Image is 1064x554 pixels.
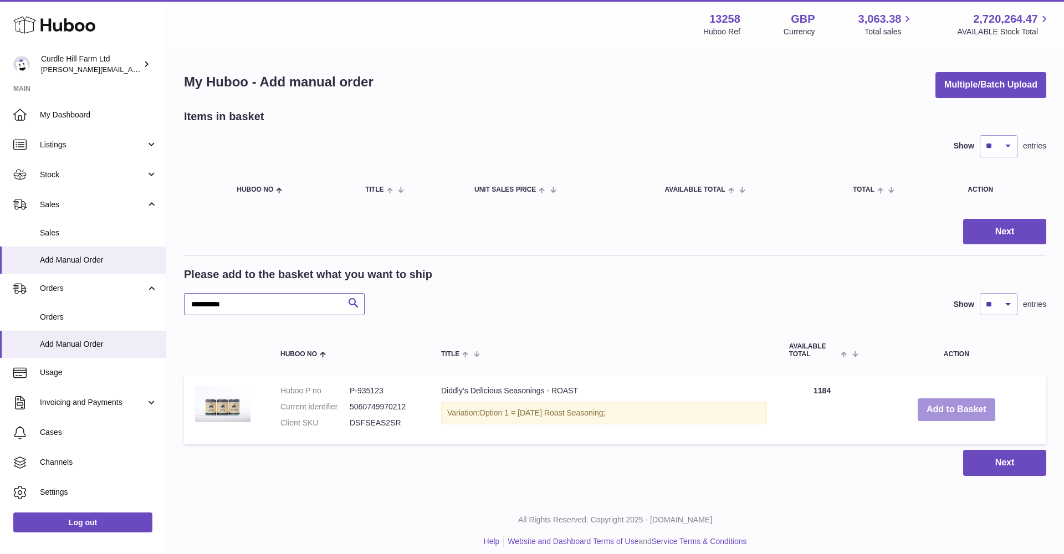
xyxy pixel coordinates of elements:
[40,457,157,468] span: Channels
[709,12,740,27] strong: 13258
[350,418,419,428] dd: DSFSEAS2SR
[40,140,146,150] span: Listings
[40,170,146,180] span: Stock
[237,186,273,193] span: Huboo no
[474,186,536,193] span: Unit Sales Price
[365,186,383,193] span: Title
[40,228,157,238] span: Sales
[350,402,419,412] dd: 5060749970212
[280,386,350,396] dt: Huboo P no
[40,110,157,120] span: My Dashboard
[175,515,1055,525] p: All Rights Reserved. Copyright 2025 - [DOMAIN_NAME]
[40,427,157,438] span: Cases
[441,402,767,424] div: Variation:
[13,512,152,532] a: Log out
[784,27,815,37] div: Currency
[40,312,157,322] span: Orders
[280,402,350,412] dt: Current identifier
[963,219,1046,245] button: Next
[41,54,141,75] div: Curdle Hill Farm Ltd
[935,72,1046,98] button: Multiple/Batch Upload
[350,386,419,396] dd: P-935123
[665,186,725,193] span: AVAILABLE Total
[40,255,157,265] span: Add Manual Order
[858,12,914,37] a: 3,063.38 Total sales
[791,12,815,27] strong: GBP
[195,386,250,423] img: Diddly’s Delicious Seasonings - ROAST
[968,186,1035,193] div: Action
[867,332,1046,368] th: Action
[40,397,146,408] span: Invoicing and Payments
[184,109,264,124] h2: Items in basket
[484,537,500,546] a: Help
[184,267,432,282] h2: Please add to the basket what you want to ship
[778,375,867,445] td: 1184
[13,56,30,73] img: miranda@diddlysquatfarmshop.com
[504,536,746,547] li: and
[703,27,740,37] div: Huboo Ref
[957,27,1051,37] span: AVAILABLE Stock Total
[954,299,974,310] label: Show
[40,487,157,497] span: Settings
[858,12,902,27] span: 3,063.38
[41,65,222,74] span: [PERSON_NAME][EMAIL_ADDRESS][DOMAIN_NAME]
[918,398,995,421] button: Add to Basket
[280,351,317,358] span: Huboo no
[184,73,374,91] h1: My Huboo - Add manual order
[40,339,157,350] span: Add Manual Order
[441,351,459,358] span: Title
[1023,299,1046,310] span: entries
[853,186,874,193] span: Total
[40,199,146,210] span: Sales
[864,27,914,37] span: Total sales
[957,12,1051,37] a: 2,720,264.47 AVAILABLE Stock Total
[963,450,1046,476] button: Next
[40,367,157,378] span: Usage
[40,283,146,294] span: Orders
[430,375,778,445] td: Diddly’s Delicious Seasonings - ROAST
[789,343,838,357] span: AVAILABLE Total
[479,408,605,417] span: Option 1 = [DATE] Roast Seasoning;
[973,12,1038,27] span: 2,720,264.47
[280,418,350,428] dt: Client SKU
[652,537,747,546] a: Service Terms & Conditions
[508,537,638,546] a: Website and Dashboard Terms of Use
[954,141,974,151] label: Show
[1023,141,1046,151] span: entries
